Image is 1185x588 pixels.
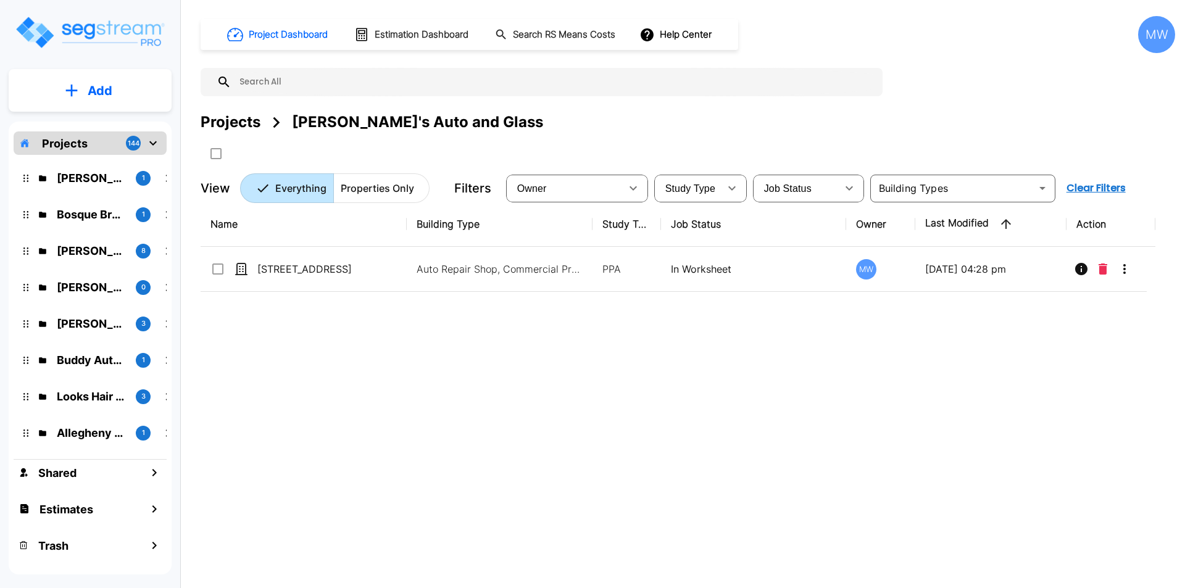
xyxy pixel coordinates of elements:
[333,173,430,203] button: Properties Only
[925,262,1057,276] p: [DATE] 04:28 pm
[39,501,93,518] h1: Estimates
[665,183,715,194] span: Study Type
[38,537,69,554] h1: Trash
[240,173,430,203] div: Platform
[201,179,230,197] p: View
[1112,257,1137,281] button: More-Options
[257,262,381,276] p: [STREET_ADDRESS]
[671,262,837,276] p: In Worksheet
[341,181,414,196] p: Properties Only
[57,315,126,332] p: Tony Pope
[57,352,126,368] p: Buddy Automotive
[349,22,475,48] button: Estimation Dashboard
[57,206,126,223] p: Bosque Brewery
[454,179,491,197] p: Filters
[517,183,547,194] span: Owner
[915,202,1066,247] th: Last Modified
[602,262,651,276] p: PPA
[1062,176,1131,201] button: Clear Filters
[417,262,583,276] p: Auto Repair Shop, Commercial Property Site
[375,28,468,42] h1: Estimation Dashboard
[201,202,407,247] th: Name
[249,28,328,42] h1: Project Dashboard
[231,68,876,96] input: Search All
[142,355,145,365] p: 1
[275,181,326,196] p: Everything
[57,242,126,259] p: Arkadiy Yakubov
[142,173,145,183] p: 1
[1094,257,1112,281] button: Delete
[57,170,126,186] p: Rick's Auto and Glass
[141,282,146,292] p: 0
[201,111,260,133] div: Projects
[1138,16,1175,53] div: MW
[764,183,812,194] span: Job Status
[509,171,621,205] div: Select
[57,388,126,405] p: Looks Hair Salon
[141,318,146,329] p: 3
[14,15,165,50] img: Logo
[1069,257,1094,281] button: Info
[637,23,717,46] button: Help Center
[755,171,837,205] div: Select
[222,21,335,48] button: Project Dashboard
[57,424,126,441] p: Allegheny Design Services LLC
[1034,180,1051,197] button: Open
[661,202,847,247] th: Job Status
[846,202,915,247] th: Owner
[657,171,720,205] div: Select
[142,209,145,220] p: 1
[57,279,126,296] p: Kyle O'Keefe
[141,246,146,256] p: 8
[204,141,228,166] button: SelectAll
[490,23,622,47] button: Search RS Means Costs
[292,111,543,133] div: [PERSON_NAME]'s Auto and Glass
[240,173,334,203] button: Everything
[9,73,172,109] button: Add
[407,202,592,247] th: Building Type
[856,259,876,280] div: MW
[42,135,88,152] p: Projects
[513,28,615,42] h1: Search RS Means Costs
[38,465,77,481] h1: Shared
[874,180,1031,197] input: Building Types
[141,391,146,402] p: 3
[128,138,139,149] p: 144
[142,428,145,438] p: 1
[592,202,661,247] th: Study Type
[88,81,112,100] p: Add
[1066,202,1156,247] th: Action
